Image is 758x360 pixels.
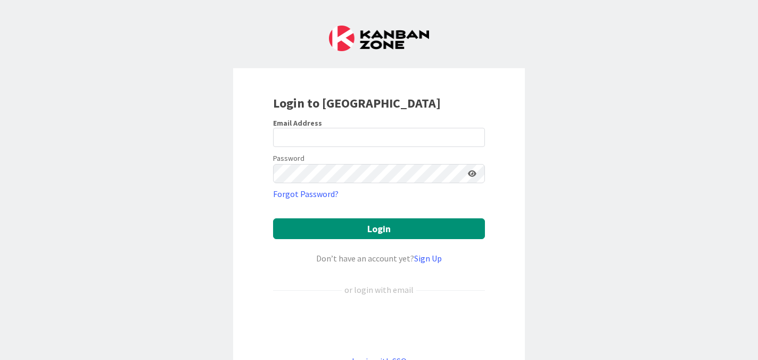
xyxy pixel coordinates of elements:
div: or login with email [342,283,416,296]
button: Login [273,218,485,239]
iframe: Sign in with Google Button [268,314,490,337]
img: Kanban Zone [329,26,429,51]
a: Forgot Password? [273,187,339,200]
label: Password [273,153,304,164]
div: Don’t have an account yet? [273,252,485,265]
a: Sign Up [414,253,442,264]
b: Login to [GEOGRAPHIC_DATA] [273,95,441,111]
label: Email Address [273,118,322,128]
